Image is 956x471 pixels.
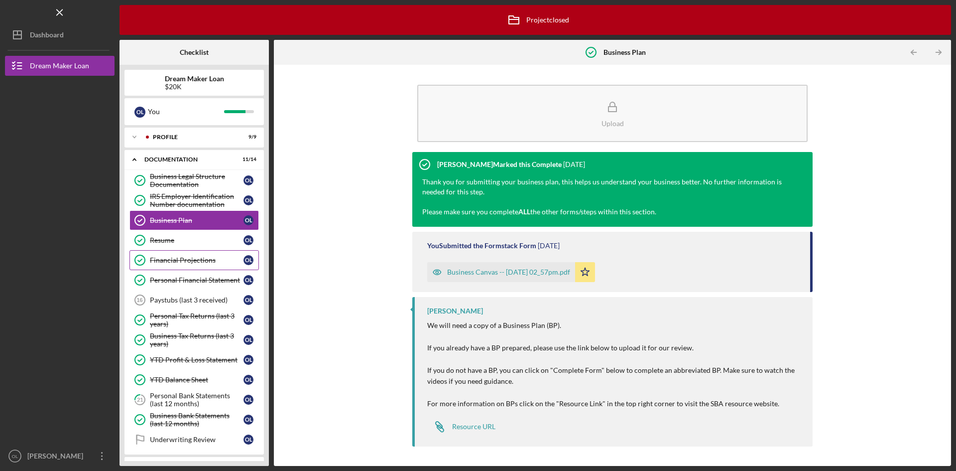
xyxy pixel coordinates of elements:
div: Underwriting Review [150,436,243,444]
b: Business Plan [603,48,646,56]
button: OL[PERSON_NAME] [5,446,115,466]
div: Resume [150,236,243,244]
div: Project closed [501,7,569,32]
div: Resource URL [452,423,495,431]
a: Business Legal Structure DocumentationOL [129,170,259,190]
a: YTD Profit & Loss StatementOL [129,350,259,370]
div: Dashboard [30,25,64,47]
div: O L [243,315,253,325]
div: Personal Bank Statements (last 12 months) [150,392,243,408]
div: O L [243,335,253,345]
a: 16Paystubs (last 3 received)OL [129,290,259,310]
div: O L [243,215,253,225]
div: O L [243,375,253,385]
b: Checklist [180,48,209,56]
div: Personal Financial Statement [150,276,243,284]
button: Dashboard [5,25,115,45]
div: [PERSON_NAME] Marked this Complete [437,160,562,168]
div: You [148,103,224,120]
div: O L [243,175,253,185]
a: ResumeOL [129,230,259,250]
button: Dream Maker Loan [5,56,115,76]
a: Business PlanOL [129,210,259,230]
a: Business Tax Returns (last 3 years)OL [129,330,259,350]
button: Upload [417,85,808,142]
div: Financial Projections [150,256,243,264]
div: YTD Profit & Loss Statement [150,356,243,364]
div: Thank you for submitting your business plan, this helps us understand your business better. No fu... [412,177,803,227]
div: O L [243,295,253,305]
time: 2023-06-20 18:57 [538,242,560,250]
div: Dream Maker Loan [30,56,89,78]
a: Personal Tax Returns (last 3 years)OL [129,310,259,330]
div: YTD Balance Sheet [150,376,243,384]
div: [PERSON_NAME] [25,446,90,469]
div: O L [243,395,253,405]
div: Upload [601,120,624,127]
div: Business Canvas -- [DATE] 02_57pm.pdf [447,268,570,276]
div: O L [243,355,253,365]
div: You Submitted the Formstack Form [427,242,536,250]
a: Underwriting ReviewOL [129,430,259,450]
div: O L [243,275,253,285]
a: 21Personal Bank Statements (last 12 months)OL [129,390,259,410]
div: 11 / 14 [239,157,256,162]
div: Business Bank Statements (last 12 months) [150,412,243,428]
div: Personal Tax Returns (last 3 years) [150,312,243,328]
text: OL [12,454,18,459]
div: IRS Employer Identification Number documentation [150,192,243,208]
a: Financial ProjectionsOL [129,250,259,270]
tspan: 21 [137,397,143,403]
div: Paystubs (last 3 received) [150,296,243,304]
div: O L [134,107,145,118]
a: Business Bank Statements (last 12 months)OL [129,410,259,430]
div: [PERSON_NAME] [427,307,483,315]
time: 2023-06-20 19:12 [563,160,585,168]
a: Resource URL [427,417,495,437]
div: Business Plan [150,216,243,224]
div: O L [243,415,253,425]
div: O L [243,235,253,245]
a: YTD Balance SheetOL [129,370,259,390]
div: O L [243,195,253,205]
button: Business Canvas -- [DATE] 02_57pm.pdf [427,262,595,282]
tspan: 16 [136,297,142,303]
strong: ALL [518,207,530,216]
a: Personal Financial StatementOL [129,270,259,290]
div: Documentation [144,157,232,162]
div: Business Legal Structure Documentation [150,172,243,188]
div: O L [243,255,253,265]
div: 9 / 9 [239,134,256,140]
div: Business Tax Returns (last 3 years) [150,332,243,348]
div: O L [243,435,253,445]
a: IRS Employer Identification Number documentationOL [129,190,259,210]
div: Profile [153,134,232,140]
p: We will need a copy of a Business Plan (BP). If you already have a BP prepared, please use the li... [427,320,803,409]
b: Dream Maker Loan [165,75,224,83]
div: $20K [165,83,224,91]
